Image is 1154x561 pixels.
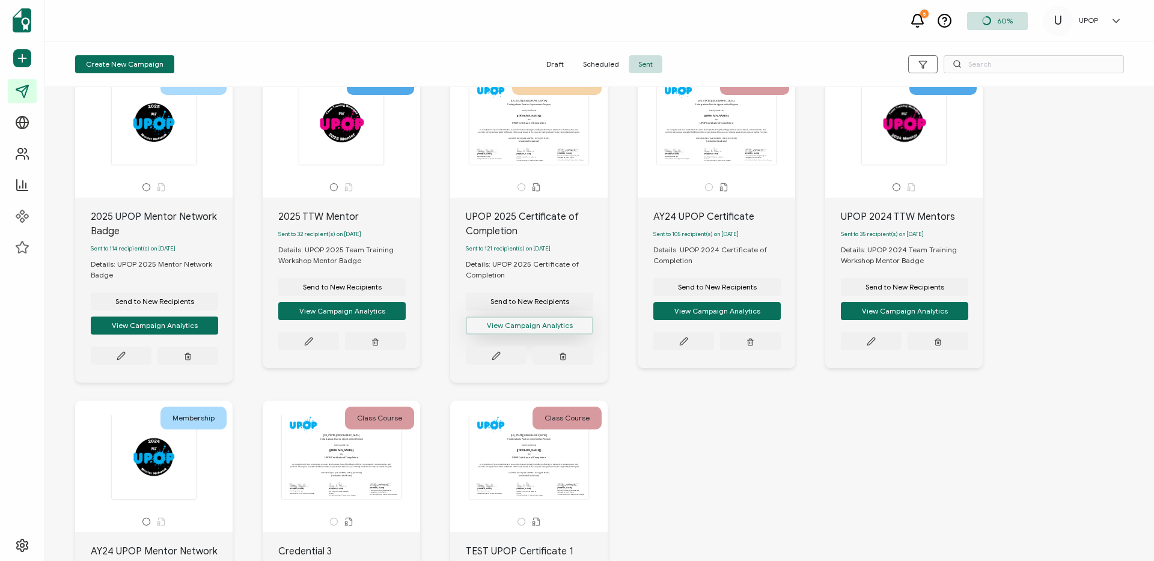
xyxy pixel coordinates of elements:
span: Sent to 114 recipient(s) on [DATE] [91,245,176,252]
div: Details: UPOP 2024 Certificate of Completion [653,244,795,266]
span: Sent to 32 recipient(s) on [DATE] [278,231,361,238]
span: Send to New Recipients [303,284,382,291]
div: Class Course [533,407,602,429]
button: Send to New Recipients [278,278,406,296]
span: Send to New Recipients [865,284,944,291]
button: View Campaign Analytics [653,302,781,320]
div: 5 [920,10,929,18]
span: Sent [629,55,662,73]
button: Send to New Recipients [91,293,218,311]
div: Membership [160,407,227,429]
div: Details: UPOP 2025 Certificate of Completion [466,259,608,280]
button: View Campaign Analytics [91,317,218,335]
input: Search [944,55,1124,73]
div: AY24 UPOP Mentor Network [91,544,233,559]
button: View Campaign Analytics [278,302,406,320]
div: Details: UPOP 2025 Mentor Network Badge [91,259,233,280]
div: AY24 UPOP Certificate [653,210,795,224]
div: 2025 TTW Mentor [278,210,420,224]
span: U [1054,12,1062,30]
button: Send to New Recipients [653,278,781,296]
div: TEST UPOP Certificate 1 [466,544,608,559]
span: Draft [537,55,573,73]
span: Scheduled [573,55,629,73]
img: sertifier-logomark-colored.svg [13,8,31,32]
div: 2025 UPOP Mentor Network Badge [91,210,233,238]
div: UPOP 2024 TTW Mentors [841,210,983,224]
button: Send to New Recipients [841,278,968,296]
button: View Campaign Analytics [841,302,968,320]
div: Class Course [345,407,414,429]
div: Details: UPOP 2024 Team Training Workshop Mentor Badge [841,244,983,266]
span: Create New Campaign [86,61,163,68]
span: Sent to 35 recipient(s) on [DATE] [841,231,924,238]
button: View Campaign Analytics [466,317,593,335]
div: Details: UPOP 2025 Team Training Workshop Mentor Badge [278,244,420,266]
span: Send to New Recipients [678,284,757,291]
h5: UPOP [1079,16,1098,25]
iframe: Chat Widget [948,425,1154,561]
div: UPOP 2025 Certificate of Completion [466,210,608,238]
span: Send to New Recipients [115,298,194,305]
span: Send to New Recipients [490,298,569,305]
span: Sent to 105 recipient(s) on [DATE] [653,231,739,238]
button: Create New Campaign [75,55,174,73]
div: Credential 3 [278,544,420,559]
span: 60% [997,16,1013,25]
span: Sent to 121 recipient(s) on [DATE] [466,245,551,252]
button: Send to New Recipients [466,293,593,311]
